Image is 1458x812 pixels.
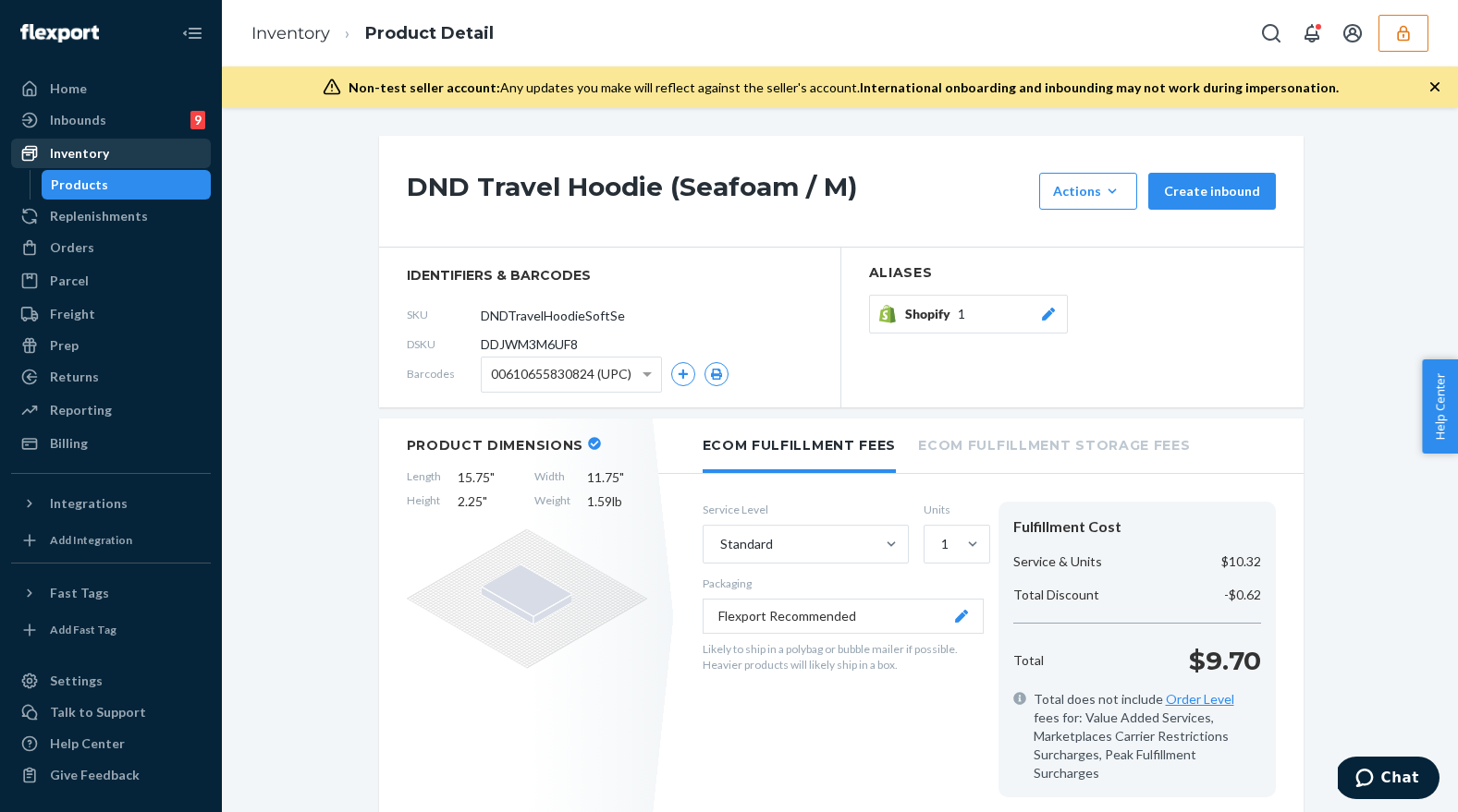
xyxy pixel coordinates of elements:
[458,492,518,511] span: 2.25
[50,305,95,323] div: Freight
[1224,586,1261,604] p: -$0.62
[11,266,211,296] a: Parcel
[918,418,1190,469] li: Ecom Fulfillment Storage Fees
[407,437,584,454] h2: Product Dimensions
[50,368,99,386] div: Returns
[349,79,500,95] span: Non-test seller account:
[1334,15,1371,52] button: Open account menu
[1053,182,1123,200] div: Actions
[11,139,211,168] a: Inventory
[11,729,211,758] a: Help Center
[20,24,99,42] img: Flexport logo
[407,468,441,487] span: Length
[905,305,958,323] span: Shopify
[491,358,631,390] span: 00610655830824 (UPC)
[458,468,518,487] span: 15.75
[11,74,211,103] a: Home
[1013,586,1099,604] p: Total Discount
[587,468,647,487] span: 11.75
[50,207,148,225] div: Replenishments
[703,576,984,591] p: Packaging
[939,535,941,553] input: 1
[1189,642,1261,679] p: $9.70
[50,401,112,419] div: Reporting
[11,233,211,262] a: Orders
[407,492,441,511] span: Height
[703,599,984,634] button: Flexport Recommended
[11,299,211,329] a: Freight
[869,266,1276,280] h2: Aliases
[534,492,570,511] span: Weight
[11,666,211,696] a: Settings
[50,434,88,453] div: Billing
[50,672,103,690] div: Settings
[1148,173,1276,210] button: Create inbound
[407,307,481,322] span: SKU
[11,578,211,608] button: Fast Tags
[50,336,79,355] div: Prep
[1166,691,1234,707] a: Order Level
[407,336,481,352] span: DSKU
[1293,15,1330,52] button: Open notifications
[1422,359,1458,454] button: Help Center
[1013,552,1102,571] p: Service & Units
[11,615,211,645] a: Add Fast Tag
[481,335,578,354] span: DDJWM3M6UF8
[1013,516,1261,538] div: Fulfillment Cost
[251,23,330,43] a: Inventory
[1034,690,1261,782] span: Total does not include fees for: Value Added Services, Marketplaces Carrier Restrictions Surcharg...
[407,366,481,382] span: Barcodes
[1039,173,1137,210] button: Actions
[720,535,773,553] div: Standard
[349,79,1339,97] div: Any updates you make will reflect against the seller's account.
[407,173,1030,210] h1: DND Travel Hoodie (Seafoam / M)
[42,170,212,200] a: Products
[365,23,494,43] a: Product Detail
[11,201,211,231] a: Replenishments
[237,6,508,61] ol: breadcrumbs
[50,494,128,513] div: Integrations
[11,105,211,135] a: Inbounds9
[703,641,984,673] p: Likely to ship in a polybag or bubble mailer if possible. Heavier products will likely ship in a ...
[941,535,949,553] div: 1
[534,468,570,487] span: Width
[174,15,211,52] button: Close Navigation
[11,429,211,458] a: Billing
[483,493,487,509] span: "
[50,111,106,129] div: Inbounds
[869,295,1068,333] button: Shopify1
[50,272,89,290] div: Parcel
[1013,651,1044,670] p: Total
[50,766,140,784] div: Give Feedback
[11,331,211,360] a: Prep
[11,526,211,555] a: Add Integration
[50,238,94,257] div: Orders
[50,584,109,602] div: Fast Tags
[407,266,813,285] span: identifiers & barcodes
[718,535,720,553] input: Standard
[50,734,125,753] div: Help Center
[50,144,109,163] div: Inventory
[1338,757,1440,803] iframe: Opens a widget where you can chat to one of our agents
[490,469,495,485] span: "
[50,703,146,721] div: Talk to Support
[50,532,132,548] div: Add Integration
[190,111,205,129] div: 9
[11,395,211,425] a: Reporting
[587,492,647,511] span: 1.59 lb
[51,176,108,194] div: Products
[924,502,984,517] label: Units
[619,469,624,485] span: "
[703,502,909,517] label: Service Level
[958,305,965,323] span: 1
[11,760,211,790] button: Give Feedback
[50,622,116,637] div: Add Fast Tag
[11,489,211,518] button: Integrations
[860,79,1339,95] span: International onboarding and inbounding may not work during impersonation.
[1253,15,1290,52] button: Open Search Box
[703,418,897,473] li: Ecom Fulfillment Fees
[11,362,211,392] a: Returns
[50,79,87,98] div: Home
